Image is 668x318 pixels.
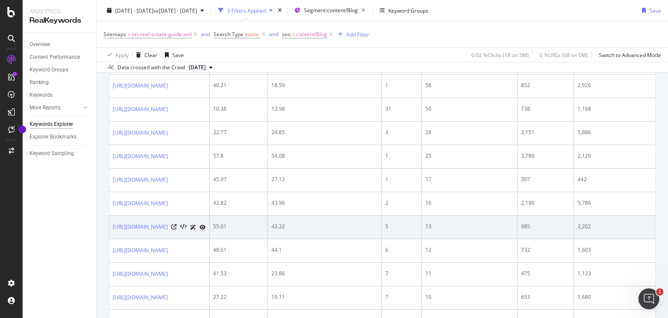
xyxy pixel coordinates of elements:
[190,223,196,232] a: AI Url Details
[213,270,264,277] div: 41.53
[30,120,73,129] div: Keywords Explorer
[30,53,80,62] div: Content Performance
[30,103,81,112] a: More Reports
[104,3,207,17] button: [DATE] - [DATE]vs[DATE] - [DATE]
[638,3,661,17] button: Save
[213,129,264,136] div: 32.77
[521,176,570,183] div: 307
[638,288,659,309] iframe: Intercom live chat
[595,48,661,62] button: Switch to Advanced Mode
[213,293,264,301] div: 27.22
[172,51,184,58] div: Save
[271,152,378,160] div: 54.08
[425,105,514,113] div: 56
[271,246,378,254] div: 44.1
[113,105,168,114] a: [URL][DOMAIN_NAME]
[521,129,570,136] div: 2,151
[385,270,418,277] div: 7
[214,30,244,38] span: Search Type
[425,81,514,89] div: 58
[385,199,418,207] div: 2
[425,129,514,136] div: 28
[18,125,26,133] div: Tooltip anchor
[376,3,432,17] button: Keyword Groups
[271,293,378,301] div: 19.11
[292,30,295,38] span: =
[30,16,89,26] div: RealKeywords
[30,65,90,74] a: Keyword Groups
[385,223,418,230] div: 5
[425,176,514,183] div: 17
[30,40,90,49] a: Overview
[30,91,90,100] a: Keywords
[161,48,184,62] button: Save
[425,223,514,230] div: 13
[133,48,157,62] button: Clear
[385,246,418,254] div: 6
[304,7,358,14] span: Segment: content/Blog
[189,64,206,71] span: 2025 Jul. 7th
[200,223,206,232] a: URL Inspection
[521,270,570,277] div: 475
[271,105,378,113] div: 13.98
[471,51,529,58] div: 0.02 % Clicks ( 1K on 5M )
[30,149,74,158] div: Keyword Sampling
[599,51,661,58] div: Switch to Advanced Mode
[132,28,192,41] span: nri-real-estate-guide.xml
[385,129,418,136] div: 4
[271,223,378,230] div: 43.32
[113,152,168,161] a: [URL][DOMAIN_NAME]
[276,6,284,15] div: times
[144,51,157,58] div: Clear
[521,223,570,230] div: 985
[104,48,129,62] button: Apply
[385,152,418,160] div: 1
[115,7,154,14] span: [DATE] - [DATE]
[521,81,570,89] div: 852
[30,132,77,142] div: Explorer Bookmarks
[113,176,168,184] a: [URL][DOMAIN_NAME]
[213,246,264,254] div: 48.61
[271,270,378,277] div: 23.86
[296,28,327,41] span: content/Blog
[521,246,570,254] div: 732
[113,81,168,90] a: [URL][DOMAIN_NAME]
[30,78,49,87] div: Ranking
[201,30,210,38] button: and
[271,199,378,207] div: 43.96
[425,293,514,301] div: 10
[269,30,278,38] button: and
[425,152,514,160] div: 25
[385,105,418,113] div: 31
[521,199,570,207] div: 2,190
[213,105,264,113] div: 10.38
[113,293,168,302] a: [URL][DOMAIN_NAME]
[540,51,588,58] div: 0 % URLs ( 68 on 6M )
[104,30,126,38] span: Sitemaps
[30,91,53,100] div: Keywords
[113,199,168,208] a: [URL][DOMAIN_NAME]
[291,3,369,17] button: Segment:content/Blog
[649,7,661,14] div: Save
[154,7,197,14] span: vs [DATE] - [DATE]
[388,7,428,14] div: Keyword Groups
[213,81,264,89] div: 40.21
[113,129,168,137] a: [URL][DOMAIN_NAME]
[113,246,168,255] a: [URL][DOMAIN_NAME]
[271,176,378,183] div: 27.13
[185,62,216,73] button: [DATE]
[30,7,89,16] div: Analytics
[213,152,264,160] div: 57.8
[271,129,378,136] div: 24.85
[30,78,90,87] a: Ranking
[117,64,185,71] div: Data crossed with the Crawl
[282,30,291,38] span: seo
[385,81,418,89] div: 1
[521,293,570,301] div: 653
[334,29,369,40] button: Add Filter
[213,176,264,183] div: 45.97
[656,288,663,295] span: 1
[30,120,90,129] a: Keywords Explorer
